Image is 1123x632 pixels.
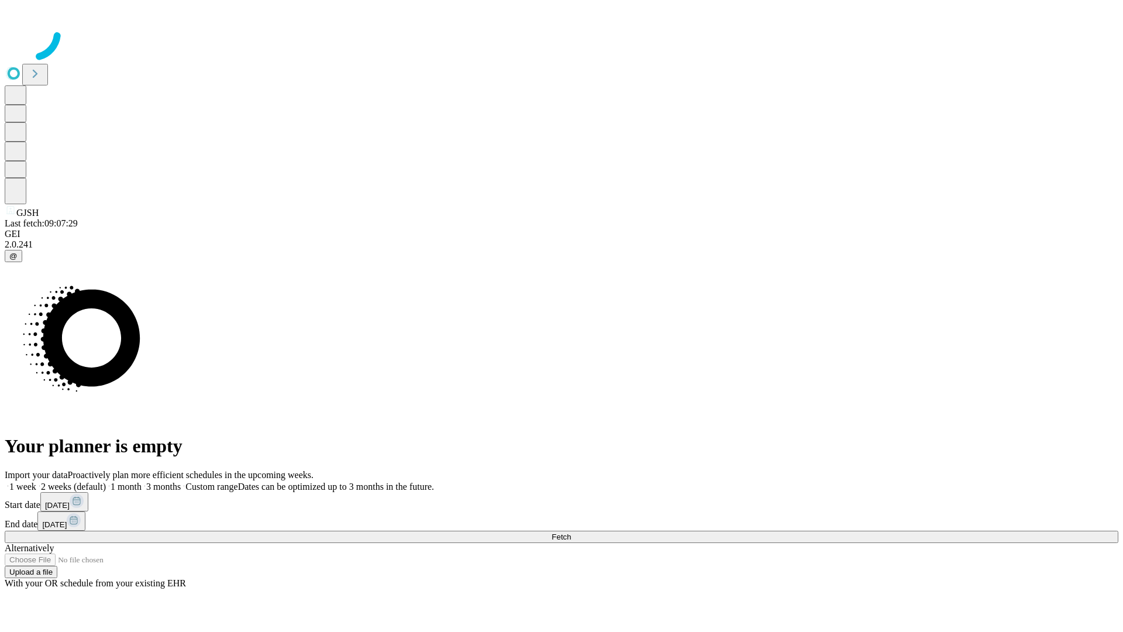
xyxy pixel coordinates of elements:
[185,482,237,492] span: Custom range
[5,435,1118,457] h1: Your planner is empty
[552,533,571,541] span: Fetch
[5,470,68,480] span: Import your data
[5,566,57,578] button: Upload a file
[5,511,1118,531] div: End date
[5,578,186,588] span: With your OR schedule from your existing EHR
[5,239,1118,250] div: 2.0.241
[45,501,70,510] span: [DATE]
[238,482,434,492] span: Dates can be optimized up to 3 months in the future.
[68,470,314,480] span: Proactively plan more efficient schedules in the upcoming weeks.
[5,229,1118,239] div: GEI
[146,482,181,492] span: 3 months
[111,482,142,492] span: 1 month
[16,208,39,218] span: GJSH
[42,520,67,529] span: [DATE]
[5,218,78,228] span: Last fetch: 09:07:29
[5,531,1118,543] button: Fetch
[9,482,36,492] span: 1 week
[9,252,18,260] span: @
[40,492,88,511] button: [DATE]
[37,511,85,531] button: [DATE]
[5,492,1118,511] div: Start date
[41,482,106,492] span: 2 weeks (default)
[5,543,54,553] span: Alternatively
[5,250,22,262] button: @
